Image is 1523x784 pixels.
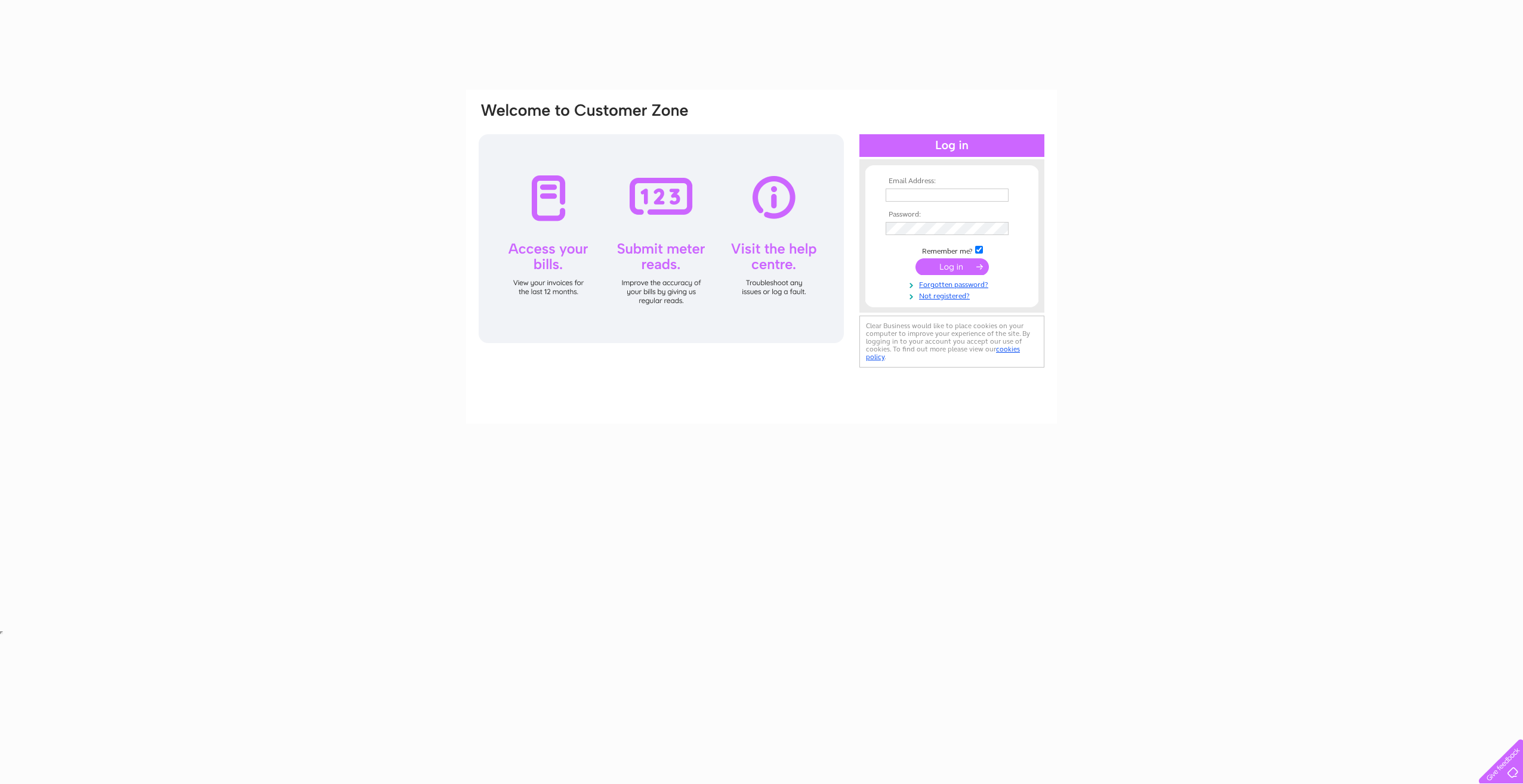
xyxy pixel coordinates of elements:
[883,177,1021,186] th: Email Address:
[859,316,1044,368] div: Clear Business would like to place cookies on your computer to improve your experience of the sit...
[886,278,1021,289] a: Forgotten password?
[866,345,1020,361] a: cookies policy
[883,211,1021,219] th: Password:
[915,258,989,275] input: Submit
[886,289,1021,301] a: Not registered?
[883,244,1021,256] td: Remember me?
